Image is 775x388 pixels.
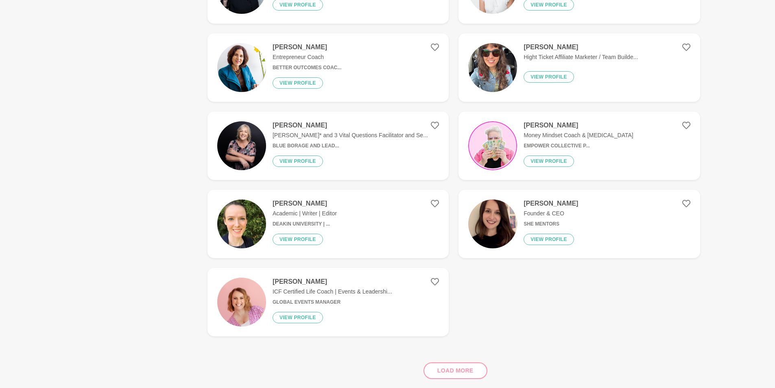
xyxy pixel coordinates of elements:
[524,121,633,129] h4: [PERSON_NAME]
[524,209,578,218] p: Founder & CEO
[468,121,517,170] img: 161c7f012b5d72be8a2b21fd0e93ae98e62721b1-350x350.png
[524,53,638,61] p: Hight Ticket Affiliate Marketer / Team Builde...
[458,190,700,258] a: [PERSON_NAME]Founder & CEOShe MentorsView profile
[273,287,392,296] p: ICF Certified Life Coach | Events & Leadershi...
[207,112,449,180] a: [PERSON_NAME][PERSON_NAME]* and 3 Vital Questions Facilitator and Se...Blue Borage and Lead...Vie...
[524,43,638,51] h4: [PERSON_NAME]
[458,33,700,102] a: [PERSON_NAME]Hight Ticket Affiliate Marketer / Team Builde...View profile
[273,143,428,149] h6: Blue Borage and Lead...
[524,234,574,245] button: View profile
[207,33,449,102] a: [PERSON_NAME]Entrepreneur CoachBetter Outcomes Coac...View profile
[524,156,574,167] button: View profile
[458,112,700,180] a: [PERSON_NAME]Money Mindset Coach & [MEDICAL_DATA]Empower Collective P...View profile
[524,71,574,83] button: View profile
[273,278,392,286] h4: [PERSON_NAME]
[273,221,337,227] h6: Deakin University | ...
[217,278,266,327] img: 609cc2a27a5e72a811bc4d346e3212ddf4f09aa0-1080x1080.png
[273,199,337,208] h4: [PERSON_NAME]
[207,268,449,336] a: [PERSON_NAME]ICF Certified Life Coach | Events & Leadershi...Global Events ManagerView profile
[273,43,341,51] h4: [PERSON_NAME]
[273,53,341,61] p: Entrepreneur Coach
[273,299,392,305] h6: Global Events Manager
[217,43,266,92] img: bc4c1a949b657d47f3b408cf720d91789dc47126-1575x1931.jpg
[524,199,578,208] h4: [PERSON_NAME]
[273,312,323,323] button: View profile
[273,121,428,129] h4: [PERSON_NAME]
[207,190,449,258] a: [PERSON_NAME]Academic | Writer | EditorDeakin University | ...View profile
[468,199,517,248] img: 508cb9ce9938b7b15029cace552b9506d4d7812a-2316x3088.jpg
[273,234,323,245] button: View profile
[273,156,323,167] button: View profile
[524,221,578,227] h6: She Mentors
[273,131,428,140] p: [PERSON_NAME]* and 3 Vital Questions Facilitator and Se...
[524,143,633,149] h6: Empower Collective P...
[217,199,266,248] img: e6fe36d68e81e10b8b39b1802dafca6998e23e77-2316x2317.jpg
[524,131,633,140] p: Money Mindset Coach & [MEDICAL_DATA]
[217,121,266,170] img: d3c7e44e07d6ebda302dce2c39bf711929a3ffb6-2400x2400.jpg
[468,43,517,92] img: 8006cefc193436637ce7790ebce8b5eedc87b901-3024x4032.jpg
[273,77,323,89] button: View profile
[273,209,337,218] p: Academic | Writer | Editor
[273,65,341,71] h6: Better Outcomes Coac...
